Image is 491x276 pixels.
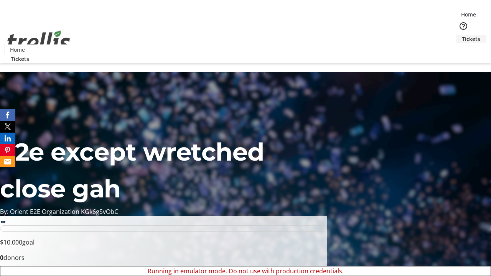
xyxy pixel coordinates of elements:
[461,10,476,18] span: Home
[5,46,30,54] a: Home
[5,55,35,63] a: Tickets
[10,46,25,54] span: Home
[456,10,481,18] a: Home
[456,18,471,34] button: Help
[5,22,73,60] img: Orient E2E Organization KGk6gSvObC's Logo
[11,55,29,63] span: Tickets
[456,43,471,58] button: Cart
[456,35,486,43] a: Tickets
[462,35,480,43] span: Tickets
